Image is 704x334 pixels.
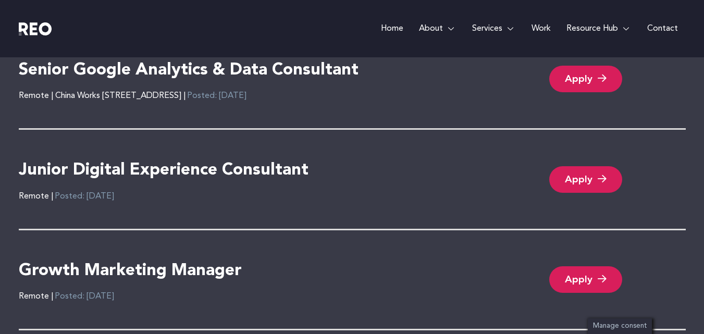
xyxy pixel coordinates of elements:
[186,92,246,100] span: Posted: [DATE]
[53,292,114,301] span: Posted: [DATE]
[19,90,246,102] div: Remote | China Works [STREET_ADDRESS] |
[19,261,242,282] h4: Growth Marketing Manager
[19,60,359,82] h4: Senior Google Analytics & Data Consultant
[19,256,242,291] a: Growth Marketing Manager
[549,166,622,193] a: Apply
[53,192,114,201] span: Posted: [DATE]
[593,323,647,329] span: Manage consent
[549,66,622,92] a: Apply
[19,156,308,190] a: Junior Digital Experience Consultant
[19,56,359,90] a: Senior Google Analytics & Data Consultant
[19,160,308,182] h4: Junior Digital Experience Consultant
[19,190,114,203] div: Remote |
[549,266,622,293] a: Apply
[19,290,114,303] div: Remote |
